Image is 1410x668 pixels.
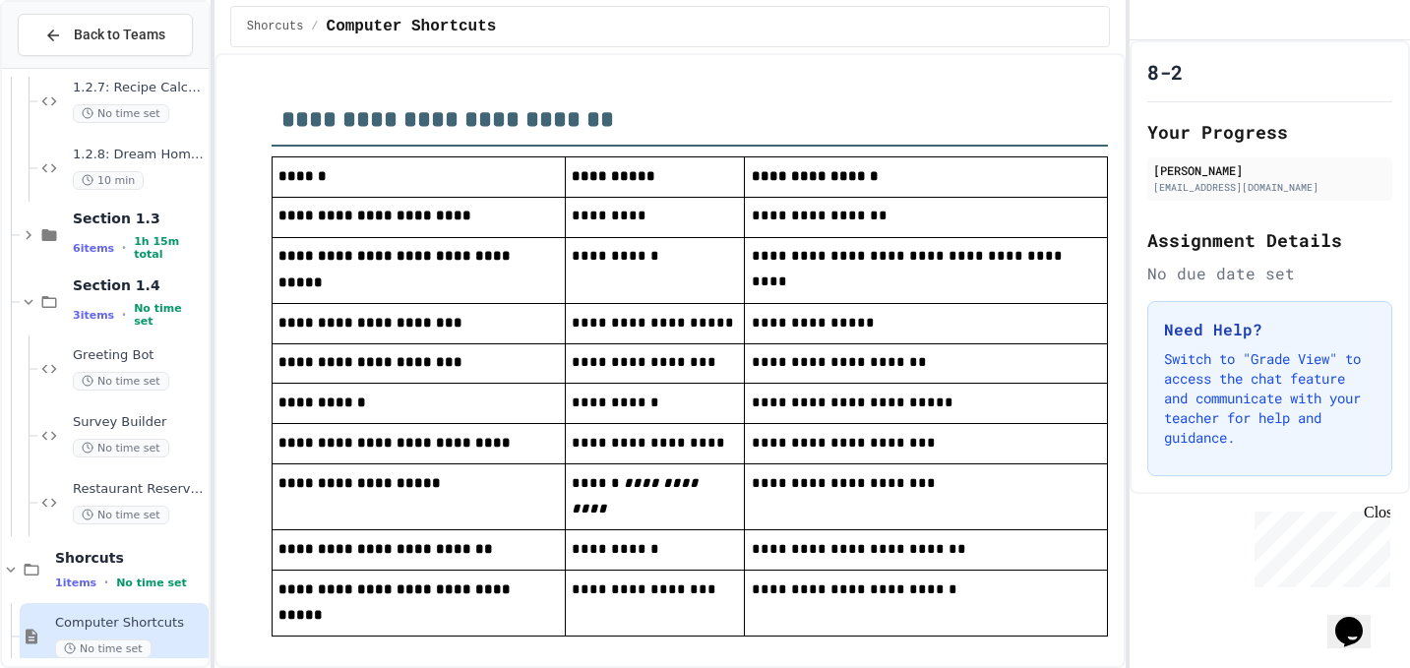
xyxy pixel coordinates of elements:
h2: Assignment Details [1147,226,1392,254]
span: Computer Shortcuts [55,615,205,632]
span: Section 1.4 [73,276,205,294]
span: No time set [73,372,169,391]
span: No time set [134,302,205,328]
span: Back to Teams [74,25,165,45]
div: [PERSON_NAME] [1153,161,1386,179]
span: No time set [116,577,187,589]
iframe: chat widget [1247,504,1390,587]
span: 6 items [73,242,114,255]
span: • [122,240,126,256]
span: • [104,575,108,590]
div: [EMAIL_ADDRESS][DOMAIN_NAME] [1153,180,1386,195]
span: No time set [73,439,169,457]
span: 1 items [55,577,96,589]
span: 1.2.7: Recipe Calculator [73,80,205,96]
span: • [122,307,126,323]
span: Shorcuts [247,19,304,34]
span: Greeting Bot [73,347,205,364]
h2: Your Progress [1147,118,1392,146]
span: 10 min [73,171,144,190]
div: No due date set [1147,262,1392,285]
iframe: chat widget [1327,589,1390,648]
span: 3 items [73,309,114,322]
span: No time set [73,104,169,123]
span: 1.2.8: Dream Home ASCII Art [73,147,205,163]
span: 1h 15m total [134,235,205,261]
span: Section 1.3 [73,210,205,227]
button: Back to Teams [18,14,193,56]
span: No time set [55,639,152,658]
h3: Need Help? [1164,318,1376,341]
span: Computer Shortcuts [327,15,497,38]
div: Chat with us now!Close [8,8,136,125]
span: Shorcuts [55,549,205,567]
p: Switch to "Grade View" to access the chat feature and communicate with your teacher for help and ... [1164,349,1376,448]
span: No time set [73,506,169,524]
h1: 8-2 [1147,58,1183,86]
span: Survey Builder [73,414,205,431]
span: Restaurant Reservation System [73,481,205,498]
span: / [311,19,318,34]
